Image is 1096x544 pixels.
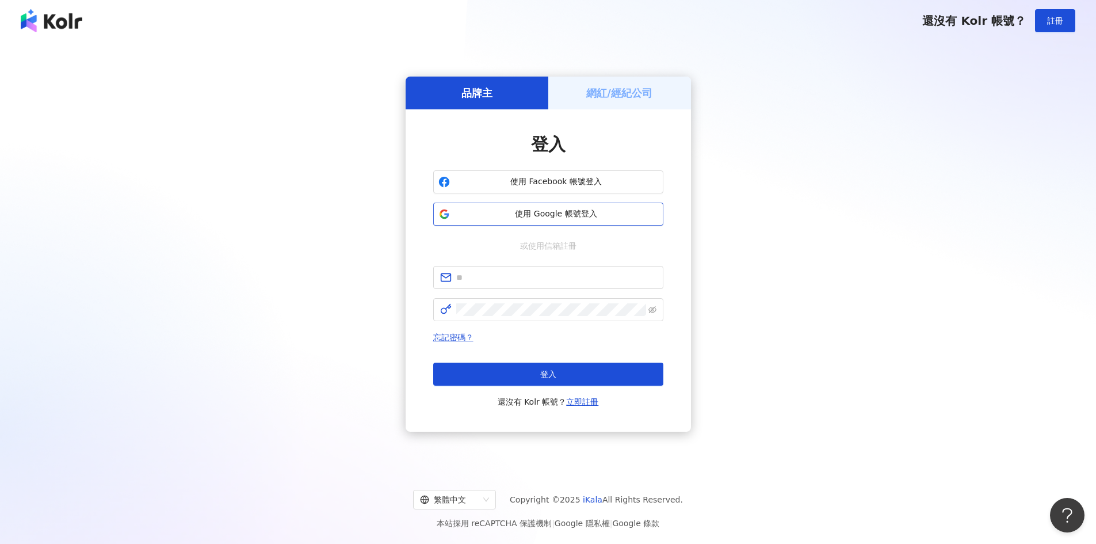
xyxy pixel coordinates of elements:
[433,170,663,193] button: 使用 Facebook 帳號登入
[21,9,82,32] img: logo
[498,395,599,409] span: 還沒有 Kolr 帳號？
[1050,498,1084,532] iframe: Help Scout Beacon - Open
[566,397,598,406] a: 立即註冊
[610,519,613,528] span: |
[1047,16,1063,25] span: 註冊
[455,208,658,220] span: 使用 Google 帳號登入
[433,203,663,226] button: 使用 Google 帳號登入
[586,86,652,100] h5: 網紅/經紀公司
[420,490,479,509] div: 繁體中文
[531,134,566,154] span: 登入
[437,516,659,530] span: 本站採用 reCAPTCHA 保護機制
[583,495,602,504] a: iKala
[648,306,656,314] span: eye-invisible
[922,14,1026,28] span: 還沒有 Kolr 帳號？
[1035,9,1075,32] button: 註冊
[510,493,683,507] span: Copyright © 2025 All Rights Reserved.
[612,519,659,528] a: Google 條款
[555,519,610,528] a: Google 隱私權
[540,370,556,379] span: 登入
[433,363,663,386] button: 登入
[455,176,658,188] span: 使用 Facebook 帳號登入
[512,239,585,252] span: 或使用信箱註冊
[552,519,555,528] span: |
[461,86,492,100] h5: 品牌主
[433,333,473,342] a: 忘記密碼？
